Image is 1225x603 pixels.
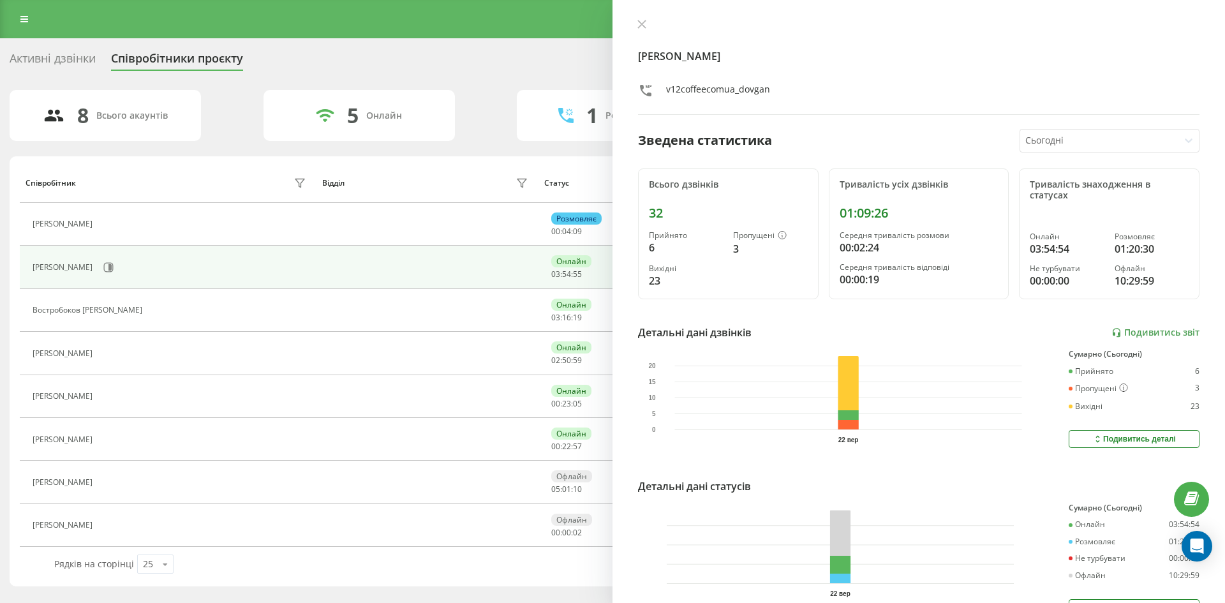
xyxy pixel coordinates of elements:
span: 03 [551,312,560,323]
text: 15 [648,378,656,385]
div: : : [551,270,582,279]
div: 25 [143,558,153,570]
div: 6 [1195,367,1199,376]
div: [PERSON_NAME] [33,220,96,228]
div: Онлайн [551,299,591,311]
span: 05 [573,398,582,409]
div: 23 [649,273,723,288]
div: 00:00:00 [1169,554,1199,563]
span: 03 [551,269,560,279]
div: 03:54:54 [1169,520,1199,529]
div: 23 [1191,402,1199,411]
span: 04 [562,226,571,237]
div: v12coffeecomua_dovgan [666,83,770,101]
div: 10:29:59 [1169,571,1199,580]
div: [PERSON_NAME] [33,478,96,487]
div: 5 [347,103,359,128]
div: 01:20:30 [1169,537,1199,546]
div: Онлайн [551,341,591,354]
div: Сумарно (Сьогодні) [1069,350,1199,359]
span: 00 [551,441,560,452]
span: 54 [562,269,571,279]
span: 02 [573,527,582,538]
div: Відділ [322,179,345,188]
div: [PERSON_NAME] [33,435,96,444]
div: 10:29:59 [1115,273,1189,288]
span: 00 [551,398,560,409]
div: 01:20:30 [1115,241,1189,257]
div: Востробоков [PERSON_NAME] [33,306,145,315]
div: [PERSON_NAME] [33,392,96,401]
div: Не турбувати [1030,264,1104,273]
button: Подивитись деталі [1069,430,1199,448]
div: Зведена статистика [638,131,772,150]
span: 19 [573,312,582,323]
div: : : [551,528,582,537]
div: 8 [77,103,89,128]
div: Прийнято [1069,367,1113,376]
div: Open Intercom Messenger [1182,531,1212,562]
span: 02 [551,355,560,366]
div: Не турбувати [1069,554,1125,563]
div: Подивитись деталі [1092,434,1176,444]
span: 22 [562,441,571,452]
div: Всього дзвінків [649,179,808,190]
div: Детальні дані дзвінків [638,325,752,340]
div: Розмовляють [605,110,667,121]
div: Офлайн [551,470,592,482]
span: 10 [573,484,582,495]
div: [PERSON_NAME] [33,521,96,530]
text: 22 вер [830,590,850,597]
div: Онлайн [1030,232,1104,241]
div: : : [551,399,582,408]
div: 00:02:24 [840,240,999,255]
span: 50 [562,355,571,366]
div: Офлайн [1069,571,1106,580]
div: 1 [586,103,598,128]
text: 22 вер [838,436,859,443]
div: Онлайн [366,110,402,121]
div: Середня тривалість розмови [840,231,999,240]
div: Онлайн [1069,520,1105,529]
div: 3 [733,241,807,257]
div: Статус [544,179,569,188]
span: 57 [573,441,582,452]
div: [PERSON_NAME] [33,263,96,272]
text: 20 [648,362,656,369]
div: Пропущені [1069,383,1128,394]
div: Сумарно (Сьогодні) [1069,503,1199,512]
div: [PERSON_NAME] [33,349,96,358]
div: Вихідні [649,264,723,273]
div: Розмовляє [1069,537,1115,546]
div: 00:00:00 [1030,273,1104,288]
span: 00 [551,226,560,237]
div: Всього акаунтів [96,110,168,121]
div: : : [551,313,582,322]
div: 03:54:54 [1030,241,1104,257]
text: 5 [652,410,656,417]
div: Середня тривалість відповіді [840,263,999,272]
span: 09 [573,226,582,237]
div: : : [551,356,582,365]
div: Онлайн [551,428,591,440]
div: : : [551,485,582,494]
div: : : [551,227,582,236]
div: Тривалість знаходження в статусах [1030,179,1189,201]
text: 10 [648,394,656,401]
div: Вихідні [1069,402,1102,411]
span: 01 [562,484,571,495]
span: 23 [562,398,571,409]
div: Онлайн [551,385,591,397]
div: Прийнято [649,231,723,240]
div: Розмовляє [551,212,602,225]
div: : : [551,442,582,451]
div: Пропущені [733,231,807,241]
span: 00 [562,527,571,538]
div: Онлайн [551,255,591,267]
span: 00 [551,527,560,538]
text: 0 [652,426,656,433]
div: Тривалість усіх дзвінків [840,179,999,190]
div: 00:00:19 [840,272,999,287]
div: Детальні дані статусів [638,479,751,494]
div: Активні дзвінки [10,52,96,71]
